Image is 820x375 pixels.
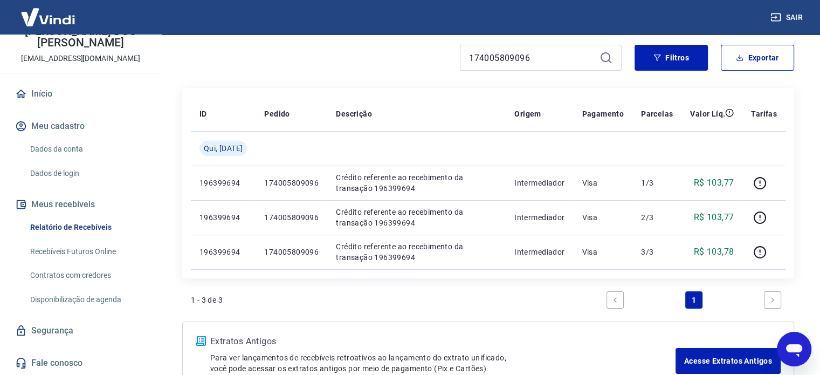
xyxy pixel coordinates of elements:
[694,211,734,224] p: R$ 103,77
[685,291,702,309] a: Page 1 is your current page
[635,45,708,71] button: Filtros
[336,207,497,228] p: Crédito referente ao recebimento da transação 196399694
[690,108,725,119] p: Valor Líq.
[607,291,624,309] a: Previous page
[336,108,372,119] p: Descrição
[641,212,673,223] p: 2/3
[602,287,785,313] ul: Pagination
[641,247,673,257] p: 3/3
[26,216,148,238] a: Relatório de Recebíveis
[199,247,247,257] p: 196399694
[514,247,564,257] p: Intermediador
[336,172,497,194] p: Crédito referente ao recebimento da transação 196399694
[721,45,794,71] button: Exportar
[264,178,319,188] p: 174005809096
[199,108,207,119] p: ID
[514,108,541,119] p: Origem
[582,212,624,223] p: Visa
[641,178,673,188] p: 1/3
[764,291,781,309] a: Next page
[469,50,595,66] input: Busque pelo número do pedido
[768,8,807,28] button: Sair
[641,108,673,119] p: Parcelas
[26,162,148,185] a: Dados de login
[26,138,148,160] a: Dados da conta
[9,26,153,49] p: [PERSON_NAME] DOS [PERSON_NAME]
[13,193,148,216] button: Meus recebíveis
[514,212,564,223] p: Intermediador
[264,247,319,257] p: 174005809096
[676,348,781,374] a: Acesse Extratos Antigos
[336,241,497,263] p: Crédito referente ao recebimento da transação 196399694
[196,336,206,346] img: ícone
[26,264,148,287] a: Contratos com credores
[191,295,223,305] p: 1 - 3 de 3
[264,212,319,223] p: 174005809096
[13,319,148,343] a: Segurança
[751,108,777,119] p: Tarifas
[21,53,140,64] p: [EMAIL_ADDRESS][DOMAIN_NAME]
[199,212,247,223] p: 196399694
[777,332,811,366] iframe: Botão para abrir a janela de mensagens
[582,108,624,119] p: Pagamento
[204,143,243,154] span: Qui, [DATE]
[582,178,624,188] p: Visa
[26,289,148,311] a: Disponibilização de agenda
[13,82,148,106] a: Início
[514,178,564,188] p: Intermediador
[210,335,676,348] p: Extratos Antigos
[13,351,148,375] a: Fale conosco
[210,352,676,374] p: Para ver lançamentos de recebíveis retroativos ao lançamento do extrato unificado, você pode aces...
[582,247,624,257] p: Visa
[13,114,148,138] button: Meu cadastro
[26,241,148,263] a: Recebíveis Futuros Online
[264,108,290,119] p: Pedido
[13,1,83,33] img: Vindi
[199,178,247,188] p: 196399694
[694,246,734,258] p: R$ 103,78
[694,176,734,189] p: R$ 103,77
